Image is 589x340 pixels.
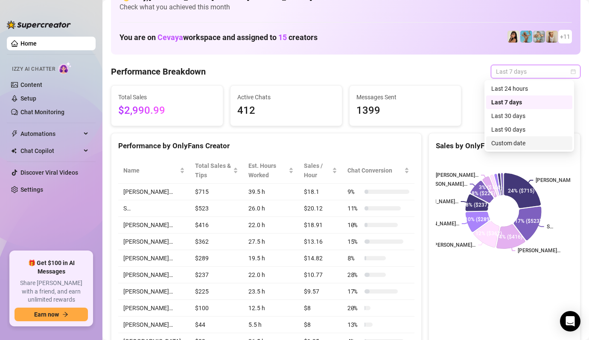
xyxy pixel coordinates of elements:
div: Last 30 days [486,109,572,123]
td: $8 [299,300,342,317]
td: $9.57 [299,283,342,300]
td: $18.1 [299,184,342,200]
td: S… [118,200,190,217]
td: 5.5 h [243,317,299,333]
text: [PERSON_NAME]… [433,242,475,248]
div: Open Intercom Messenger [560,311,580,331]
span: $2,990.99 [118,103,216,119]
text: [PERSON_NAME]… [536,177,578,183]
text: [PERSON_NAME]… [518,248,560,254]
td: 27.5 h [243,233,299,250]
span: 10 % [347,220,361,230]
span: Chat Copilot [20,144,81,158]
td: 26.0 h [243,200,299,217]
img: Dominis [520,31,532,43]
text: S… [547,224,553,230]
div: Custom date [486,136,572,150]
td: [PERSON_NAME]… [118,300,190,317]
span: Automations [20,127,81,141]
th: Total Sales & Tips [190,158,243,184]
span: Total Sales [118,92,216,102]
div: Last 30 days [491,111,567,121]
div: Performance by OnlyFans Creator [118,140,414,152]
span: Izzy AI Chatter [12,65,55,73]
a: Home [20,40,37,47]
span: Check what you achieved this month [120,3,572,12]
text: [PERSON_NAME]… [416,199,458,205]
span: arrow-right [62,311,68,317]
div: Last 24 hours [486,82,572,95]
td: $100 [190,300,243,317]
span: 15 % [347,237,361,246]
span: Messages Sent [356,92,454,102]
td: [PERSON_NAME]… [118,250,190,267]
span: calendar [571,69,576,74]
td: $362 [190,233,243,250]
td: [PERSON_NAME]… [118,283,190,300]
td: $20.12 [299,200,342,217]
span: 8 % [347,254,361,263]
span: Last 7 days [496,65,575,78]
td: 23.5 h [243,283,299,300]
text: [PERSON_NAME]… [425,181,467,187]
div: Last 90 days [491,125,567,134]
td: 12.5 h [243,300,299,317]
span: Active Chats [237,92,335,102]
text: [PERSON_NAME]… [417,221,459,227]
span: Sales / Hour [304,161,330,180]
td: $14.82 [299,250,342,267]
div: Last 24 hours [491,84,567,93]
h4: Performance Breakdown [111,66,206,78]
span: 🎁 Get $100 in AI Messages [15,259,88,276]
td: $8 [299,317,342,333]
span: Share [PERSON_NAME] with a friend, and earn unlimited rewards [15,279,88,304]
span: Cevaya [157,33,183,42]
span: 20 % [347,303,361,313]
a: Setup [20,95,36,102]
th: Chat Conversion [342,158,414,184]
img: Tokyo [507,31,519,43]
span: 17 % [347,287,361,296]
td: $44 [190,317,243,333]
div: Last 7 days [486,95,572,109]
button: Earn nowarrow-right [15,308,88,321]
td: $289 [190,250,243,267]
td: [PERSON_NAME]… [118,317,190,333]
td: $18.91 [299,217,342,233]
span: + 11 [560,32,570,41]
td: 22.0 h [243,217,299,233]
td: 19.5 h [243,250,299,267]
text: [PERSON_NAME]… [436,172,478,178]
img: Megan [546,31,558,43]
td: [PERSON_NAME]… [118,233,190,250]
span: 412 [237,103,335,119]
th: Sales / Hour [299,158,342,184]
span: 13 % [347,320,361,329]
div: Last 7 days [491,98,567,107]
img: Olivia [533,31,545,43]
div: Est. Hours Worked [248,161,287,180]
span: 9 % [347,187,361,196]
td: $13.16 [299,233,342,250]
span: 11 % [347,204,361,213]
h1: You are on workspace and assigned to creators [120,33,318,42]
span: Earn now [34,311,59,318]
span: 1399 [356,103,454,119]
span: 28 % [347,270,361,279]
img: logo-BBDzfeDw.svg [7,20,71,29]
td: $10.77 [299,267,342,283]
img: AI Chatter [58,62,72,74]
th: Name [118,158,190,184]
td: $237 [190,267,243,283]
div: Sales by OnlyFans Creator [436,140,573,152]
span: Total Sales & Tips [195,161,231,180]
td: $225 [190,283,243,300]
a: Settings [20,186,43,193]
div: Custom date [491,138,567,148]
span: Name [123,166,178,175]
td: 39.5 h [243,184,299,200]
td: [PERSON_NAME]… [118,184,190,200]
td: 22.0 h [243,267,299,283]
a: Content [20,81,42,88]
td: $416 [190,217,243,233]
